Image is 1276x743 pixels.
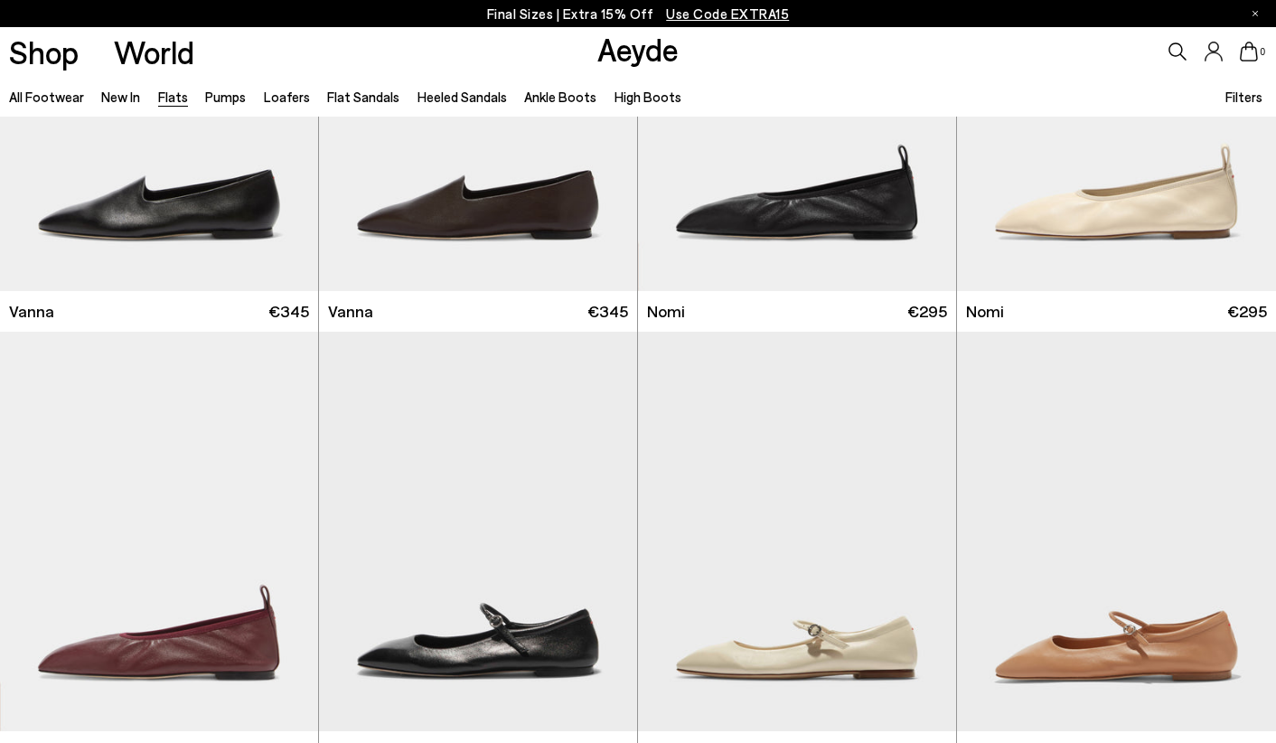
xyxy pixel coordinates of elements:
[957,332,1276,732] img: Uma Mary-Jane Flats
[158,89,188,105] a: Flats
[205,89,246,105] a: Pumps
[328,300,373,323] span: Vanna
[524,89,596,105] a: Ankle Boots
[101,89,140,105] a: New In
[487,3,790,25] p: Final Sizes | Extra 15% Off
[268,300,309,323] span: €345
[264,89,310,105] a: Loafers
[666,5,789,22] span: Navigate to /collections/ss25-final-sizes
[114,36,194,68] a: World
[587,300,628,323] span: €345
[1240,42,1258,61] a: 0
[327,89,399,105] a: Flat Sandals
[319,332,637,732] img: Uma Mary-Jane Flats
[638,332,956,732] img: Uma Mary-Jane Flats
[907,300,947,323] span: €295
[647,300,685,323] span: Nomi
[9,89,84,105] a: All Footwear
[9,300,54,323] span: Vanna
[1258,47,1267,57] span: 0
[966,300,1004,323] span: Nomi
[319,291,637,332] a: Vanna €345
[957,291,1276,332] a: Nomi €295
[9,36,79,68] a: Shop
[597,30,679,68] a: Aeyde
[1227,300,1267,323] span: €295
[1225,89,1262,105] span: Filters
[615,89,681,105] a: High Boots
[418,89,507,105] a: Heeled Sandals
[638,291,956,332] a: Nomi €295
